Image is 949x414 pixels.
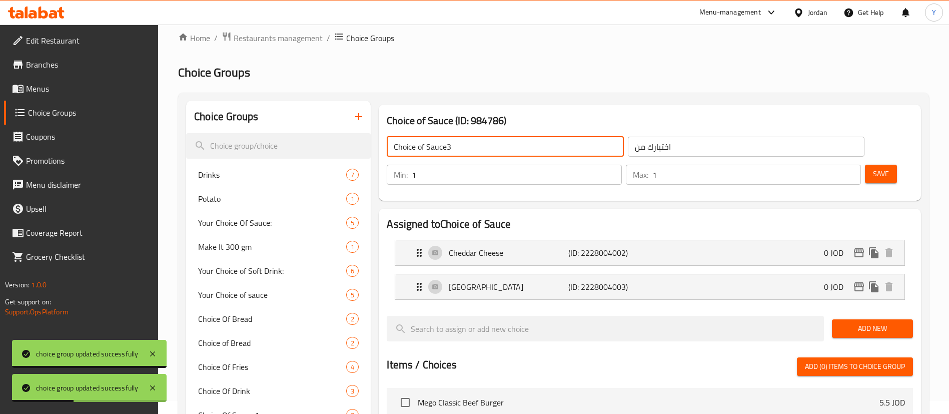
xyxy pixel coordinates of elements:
[26,35,151,47] span: Edit Restaurant
[346,241,359,253] div: Choices
[387,357,457,372] h2: Items / Choices
[346,313,359,325] div: Choices
[198,361,346,373] span: Choice Of Fries
[347,290,358,300] span: 5
[198,265,346,277] span: Your Choice of Soft Drink:
[31,278,47,291] span: 1.0.0
[881,279,896,294] button: delete
[568,281,648,293] p: (ID: 2228004003)
[346,32,394,44] span: Choice Groups
[178,61,250,84] span: Choice Groups
[879,396,905,408] p: 5.5 JOD
[449,247,568,259] p: Cheddar Cheese
[198,337,346,349] span: Choice of Bread
[346,169,359,181] div: Choices
[186,355,371,379] div: Choice Of Fries4
[395,240,904,265] div: Expand
[347,242,358,252] span: 1
[186,235,371,259] div: Make It 300 gm1
[186,283,371,307] div: Your Choice of sauce5
[387,270,913,304] li: Expand
[26,59,151,71] span: Branches
[194,109,258,124] h2: Choice Groups
[418,396,879,408] span: Mego Classic Beef Burger
[4,173,159,197] a: Menu disclaimer
[387,113,913,129] h3: Choice of Sauce (ID: 984786)
[222,32,323,45] a: Restaurants management
[26,83,151,95] span: Menus
[346,337,359,349] div: Choices
[186,133,371,159] input: search
[26,131,151,143] span: Coupons
[186,163,371,187] div: Drinks7
[198,385,346,397] span: Choice Of Drink
[699,7,761,19] div: Menu-management
[932,7,936,18] span: Y
[186,331,371,355] div: Choice of Bread2
[347,194,358,204] span: 1
[327,32,330,44] li: /
[198,169,346,181] span: Drinks
[347,362,358,372] span: 4
[346,193,359,205] div: Choices
[198,313,346,325] span: Choice Of Bread
[387,236,913,270] li: Expand
[346,265,359,277] div: Choices
[198,217,346,229] span: Your Choice Of Sauce:
[4,245,159,269] a: Grocery Checklist
[865,165,897,183] button: Save
[824,247,851,259] p: 0 JOD
[395,392,416,413] span: Select choice
[347,314,358,324] span: 2
[5,295,51,308] span: Get support on:
[4,29,159,53] a: Edit Restaurant
[186,307,371,331] div: Choice Of Bread2
[26,203,151,215] span: Upsell
[178,32,929,45] nav: breadcrumb
[4,101,159,125] a: Choice Groups
[851,245,866,260] button: edit
[840,322,905,335] span: Add New
[633,169,648,181] p: Max:
[234,32,323,44] span: Restaurants management
[346,361,359,373] div: Choices
[214,32,218,44] li: /
[347,218,358,228] span: 5
[26,251,151,263] span: Grocery Checklist
[387,217,913,232] h2: Assigned to Choice of Sauce
[808,7,827,18] div: Jordan
[387,316,824,341] input: search
[851,279,866,294] button: edit
[186,187,371,211] div: Potato1
[5,278,30,291] span: Version:
[26,155,151,167] span: Promotions
[198,193,346,205] span: Potato
[186,259,371,283] div: Your Choice of Soft Drink:6
[36,382,139,393] div: choice group updated successfully
[4,221,159,245] a: Coverage Report
[198,241,346,253] span: Make It 300 gm
[198,289,346,301] span: Your Choice of sauce
[4,125,159,149] a: Coupons
[449,281,568,293] p: [GEOGRAPHIC_DATA]
[346,289,359,301] div: Choices
[26,227,151,239] span: Coverage Report
[347,266,358,276] span: 6
[881,245,896,260] button: delete
[568,247,648,259] p: (ID: 2228004002)
[347,338,358,348] span: 2
[26,179,151,191] span: Menu disclaimer
[36,348,139,359] div: choice group updated successfully
[832,319,913,338] button: Add New
[4,77,159,101] a: Menus
[866,279,881,294] button: duplicate
[4,149,159,173] a: Promotions
[866,245,881,260] button: duplicate
[186,379,371,403] div: Choice Of Drink3
[4,53,159,77] a: Branches
[4,197,159,221] a: Upsell
[347,170,358,180] span: 7
[347,386,358,396] span: 3
[395,274,904,299] div: Expand
[28,107,151,119] span: Choice Groups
